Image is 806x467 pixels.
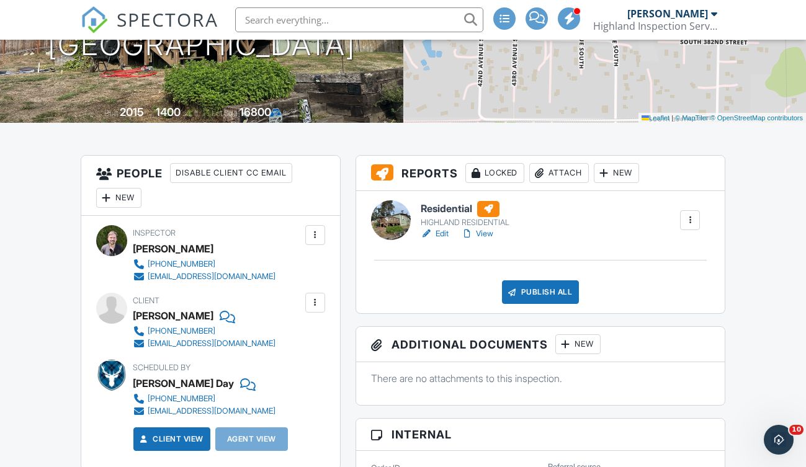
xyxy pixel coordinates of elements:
div: New [594,163,639,183]
a: [PHONE_NUMBER] [133,258,275,270]
div: [EMAIL_ADDRESS][DOMAIN_NAME] [148,339,275,349]
h3: Internal [356,419,725,451]
span: sq.ft. [273,109,289,118]
h3: Reports [356,156,725,191]
span: Inspector [133,228,176,238]
p: There are no attachments to this inspection. [371,371,710,385]
a: View [461,228,493,240]
a: © OpenStreetMap contributors [710,114,803,122]
a: Leaflet [642,114,669,122]
div: HIGHLAND RESIDENTIAL [421,218,509,228]
a: Client View [138,433,204,445]
span: Built [104,109,118,118]
div: Disable Client CC Email [170,163,292,183]
span: 10 [789,425,804,435]
span: | [671,114,673,122]
div: Attach [529,163,589,183]
div: [PERSON_NAME] [133,306,213,325]
span: sq. ft. [182,109,200,118]
a: [PHONE_NUMBER] [133,393,275,405]
a: [EMAIL_ADDRESS][DOMAIN_NAME] [133,270,275,283]
a: [PHONE_NUMBER] [133,325,275,337]
a: [EMAIL_ADDRESS][DOMAIN_NAME] [133,405,275,417]
div: [PERSON_NAME] [627,7,708,20]
a: © MapTiler [675,114,709,122]
div: [PHONE_NUMBER] [148,394,215,404]
a: [EMAIL_ADDRESS][DOMAIN_NAME] [133,337,275,350]
span: SPECTORA [117,6,218,32]
img: The Best Home Inspection Software - Spectora [81,6,108,33]
div: 16800 [240,105,271,118]
div: 2015 [120,105,144,118]
a: Edit [421,228,449,240]
div: Highland Inspection Services [593,20,717,32]
div: [PERSON_NAME] [133,239,213,258]
a: SPECTORA [81,17,218,43]
div: [EMAIL_ADDRESS][DOMAIN_NAME] [148,406,275,416]
h3: Additional Documents [356,327,725,362]
div: New [555,334,601,354]
span: Lot Size [212,109,238,118]
div: Locked [465,163,524,183]
div: Publish All [502,280,580,304]
a: Residential HIGHLAND RESIDENTIAL [421,201,509,228]
span: Client [133,296,159,305]
div: [EMAIL_ADDRESS][DOMAIN_NAME] [148,272,275,282]
div: 1400 [156,105,181,118]
span: Scheduled By [133,363,190,372]
div: [PHONE_NUMBER] [148,259,215,269]
h6: Residential [421,201,509,217]
div: New [96,188,141,208]
iframe: Intercom live chat [764,425,794,455]
h3: People [81,156,340,216]
div: [PHONE_NUMBER] [148,326,215,336]
div: [PERSON_NAME] Day [133,374,234,393]
input: Search everything... [235,7,483,32]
